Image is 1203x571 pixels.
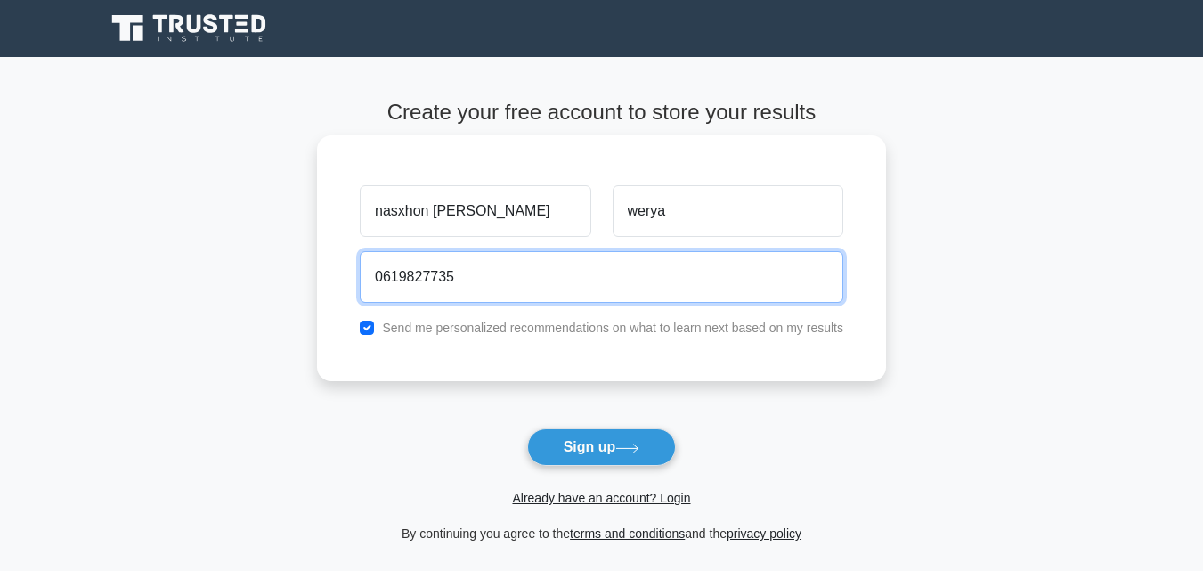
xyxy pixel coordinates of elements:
[317,100,886,126] h4: Create your free account to store your results
[613,185,843,237] input: Last name
[360,185,590,237] input: First name
[382,321,843,335] label: Send me personalized recommendations on what to learn next based on my results
[570,526,685,541] a: terms and conditions
[512,491,690,505] a: Already have an account? Login
[306,523,897,544] div: By continuing you agree to the and the
[527,428,677,466] button: Sign up
[360,251,843,303] input: Email
[727,526,801,541] a: privacy policy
